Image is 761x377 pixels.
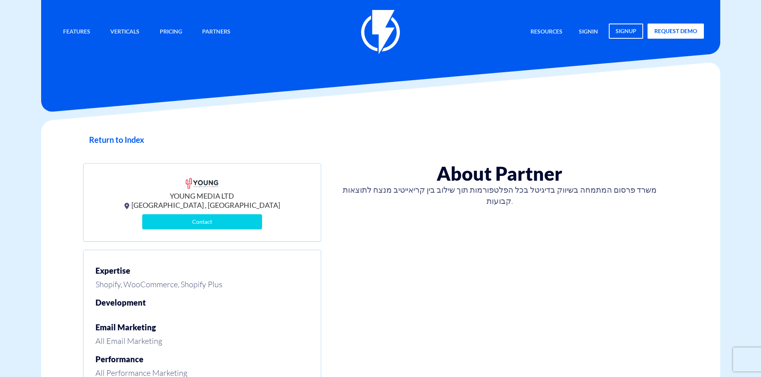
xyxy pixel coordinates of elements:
[331,184,668,207] p: משרד פרסום המתמחה בשיווק בדיגיטל בכל הפלטפורמות תוך שילוב בין קריאייטיב מנצח לתוצאות קבועות.
[331,163,668,184] h3: About Partner
[609,24,643,39] a: signup
[104,24,145,41] a: Verticals
[154,24,188,41] a: Pricing
[57,24,96,41] a: Features
[95,279,122,290] p: Shopify,
[83,134,678,149] a: Return to Index
[196,24,236,41] a: Partners
[95,200,309,211] span: [GEOGRAPHIC_DATA] , [GEOGRAPHIC_DATA]
[181,279,223,290] p: Shopify Plus
[123,279,179,290] p: WooCommerce,
[525,24,568,41] a: Resources
[573,24,604,41] a: signin
[124,203,131,209] img: location.svg
[142,214,262,229] btn: Contact
[95,298,309,307] h3: Development
[95,355,309,363] h3: Performance
[95,336,162,347] p: All Email Marketing
[89,134,144,145] p: Return to Index
[182,176,222,192] img: uWVfkAEP.png
[95,266,309,275] h3: Expertise
[648,24,704,39] a: request demo
[95,192,309,200] h1: Young Media LTD
[95,323,309,332] h3: Email Marketing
